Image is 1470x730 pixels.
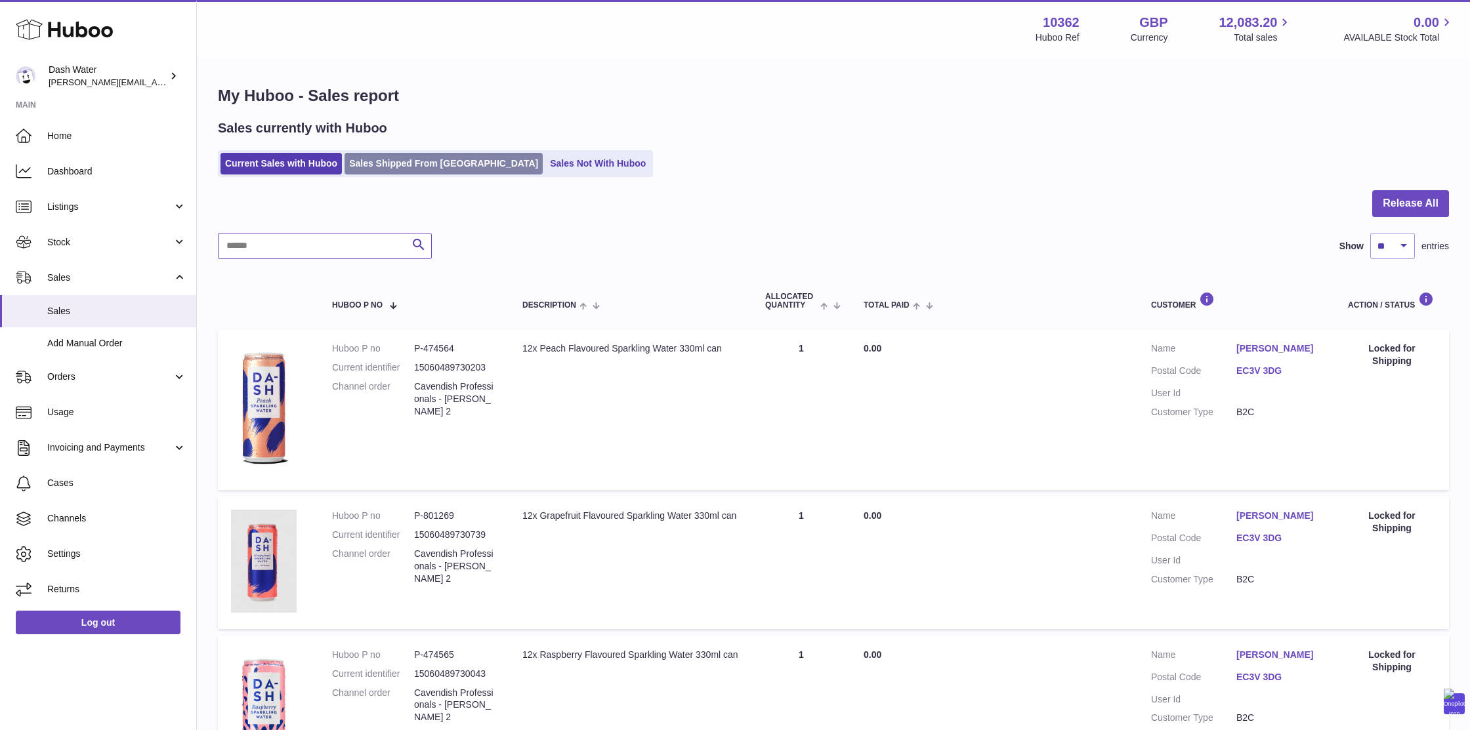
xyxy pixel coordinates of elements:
[414,510,496,522] dd: P-801269
[47,272,173,284] span: Sales
[1043,14,1080,31] strong: 10362
[218,85,1449,106] h1: My Huboo - Sales report
[414,529,496,541] dd: 15060489730739
[1151,671,1236,687] dt: Postal Code
[47,548,186,560] span: Settings
[1236,365,1322,377] a: EC3V 3DG
[332,361,414,374] dt: Current identifier
[1236,406,1322,418] dd: B2C
[47,371,173,383] span: Orders
[47,305,186,317] span: Sales
[414,649,496,661] dd: P-474565
[414,687,496,724] dd: Cavendish Professionals - [PERSON_NAME] 2
[414,548,496,585] dd: Cavendish Professionals - [PERSON_NAME] 2
[1343,14,1454,44] a: 0.00 AVAILABLE Stock Total
[1234,31,1292,44] span: Total sales
[752,497,850,629] td: 1
[414,342,496,355] dd: P-474564
[1348,342,1436,367] div: Locked for Shipping
[1151,693,1236,706] dt: User Id
[1151,342,1236,358] dt: Name
[47,406,186,418] span: Usage
[332,529,414,541] dt: Current identifier
[1151,554,1236,567] dt: User Id
[231,342,297,474] img: 103621706197738.png
[332,301,383,310] span: Huboo P no
[1151,649,1236,664] dt: Name
[47,441,173,454] span: Invoicing and Payments
[345,153,543,174] a: Sales Shipped From [GEOGRAPHIC_DATA]
[1151,292,1322,310] div: Customer
[752,329,850,490] td: 1
[16,611,180,634] a: Log out
[522,342,739,355] div: 12x Peach Flavoured Sparkling Water 330ml can
[1131,31,1168,44] div: Currency
[864,649,881,660] span: 0.00
[1339,240,1364,253] label: Show
[864,301,910,310] span: Total paid
[47,165,186,178] span: Dashboard
[1348,510,1436,535] div: Locked for Shipping
[16,66,35,86] img: james@dash-water.com
[1036,31,1080,44] div: Huboo Ref
[522,649,739,661] div: 12x Raspberry Flavoured Sparkling Water 330ml can
[47,201,173,213] span: Listings
[332,649,414,661] dt: Huboo P no
[1151,387,1236,399] dt: User Id
[522,510,739,522] div: 12x Grapefruit Flavoured Sparkling Water 330ml can
[1151,406,1236,418] dt: Customer Type
[1236,649,1322,661] a: [PERSON_NAME]
[332,510,414,522] dt: Huboo P no
[1372,190,1449,217] button: Release All
[1236,510,1322,522] a: [PERSON_NAME]
[1139,14,1167,31] strong: GBP
[1421,240,1449,253] span: entries
[1348,649,1436,674] div: Locked for Shipping
[1348,292,1436,310] div: Action / Status
[1414,14,1439,31] span: 0.00
[332,342,414,355] dt: Huboo P no
[332,687,414,724] dt: Channel order
[332,548,414,585] dt: Channel order
[1151,532,1236,548] dt: Postal Code
[1151,712,1236,724] dt: Customer Type
[47,512,186,525] span: Channels
[1219,14,1292,44] a: 12,083.20 Total sales
[1343,31,1454,44] span: AVAILABLE Stock Total
[47,583,186,596] span: Returns
[522,301,576,310] span: Description
[1236,671,1322,683] a: EC3V 3DG
[49,77,263,87] span: [PERSON_NAME][EMAIL_ADDRESS][DOMAIN_NAME]
[1151,365,1236,380] dt: Postal Code
[1219,14,1277,31] span: 12,083.20
[414,380,496,418] dd: Cavendish Professionals - [PERSON_NAME] 2
[332,668,414,680] dt: Current identifier
[47,477,186,489] span: Cases
[1151,573,1236,586] dt: Customer Type
[1236,573,1322,586] dd: B2C
[414,361,496,374] dd: 15060489730203
[1151,510,1236,525] dt: Name
[49,64,167,89] div: Dash Water
[765,293,817,310] span: ALLOCATED Quantity
[545,153,650,174] a: Sales Not With Huboo
[47,337,186,350] span: Add Manual Order
[47,130,186,142] span: Home
[414,668,496,680] dd: 15060489730043
[1236,712,1322,724] dd: B2C
[47,236,173,249] span: Stock
[864,343,881,354] span: 0.00
[864,510,881,521] span: 0.00
[218,119,387,137] h2: Sales currently with Huboo
[220,153,342,174] a: Current Sales with Huboo
[231,510,297,613] img: 103621724231836.png
[1236,342,1322,355] a: [PERSON_NAME]
[332,380,414,418] dt: Channel order
[1236,532,1322,544] a: EC3V 3DG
